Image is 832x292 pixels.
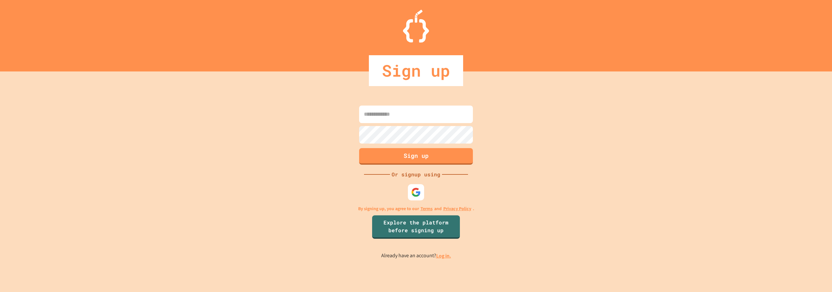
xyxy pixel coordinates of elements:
[381,252,451,260] p: Already have an account?
[358,205,474,212] p: By signing up, you agree to our and .
[369,55,463,86] div: Sign up
[411,187,421,197] img: google-icon.svg
[443,205,471,212] a: Privacy Policy
[436,252,451,259] a: Log in.
[403,10,429,43] img: Logo.svg
[359,148,473,165] button: Sign up
[421,205,433,212] a: Terms
[390,171,442,178] div: Or signup using
[372,215,460,239] a: Explore the platform before signing up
